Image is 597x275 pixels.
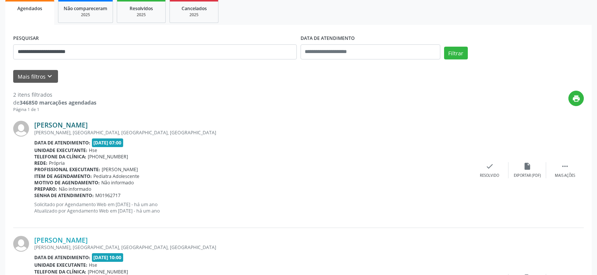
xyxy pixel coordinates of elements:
i: check [486,162,494,170]
i: keyboard_arrow_down [46,72,54,81]
span: Hse [89,262,97,268]
span: Não compareceram [64,5,107,12]
div: de [13,99,96,106]
a: [PERSON_NAME] [34,121,88,129]
span: M01962717 [95,192,121,199]
div: Página 1 de 1 [13,106,96,113]
b: Data de atendimento: [34,254,90,261]
b: Telefone da clínica: [34,269,86,275]
div: 2025 [175,12,213,18]
b: Unidade executante: [34,147,87,153]
span: [PERSON_NAME] [102,166,138,173]
label: DATA DE ATENDIMENTO [301,33,355,44]
span: [PHONE_NUMBER] [88,269,128,275]
span: Não informado [59,186,91,192]
div: 2025 [122,12,160,18]
div: Mais ações [555,173,575,178]
p: Solicitado por Agendamento Web em [DATE] - há um ano Atualizado por Agendamento Web em [DATE] - h... [34,201,471,214]
img: img [13,121,29,137]
span: Própria [49,160,65,166]
a: [PERSON_NAME] [34,236,88,244]
button: Mais filtroskeyboard_arrow_down [13,70,58,83]
button: print [568,91,584,106]
i: insert_drive_file [523,162,531,170]
span: Cancelados [182,5,207,12]
strong: 346850 marcações agendadas [20,99,96,106]
b: Profissional executante: [34,166,100,173]
button: Filtrar [444,47,468,59]
div: Exportar (PDF) [514,173,541,178]
div: 2 itens filtrados [13,91,96,99]
b: Unidade executante: [34,262,87,268]
div: [PERSON_NAME], [GEOGRAPHIC_DATA], [GEOGRAPHIC_DATA], [GEOGRAPHIC_DATA] [34,244,471,251]
i:  [561,162,569,170]
div: [PERSON_NAME], [GEOGRAPHIC_DATA], [GEOGRAPHIC_DATA], [GEOGRAPHIC_DATA] [34,129,471,136]
label: PESQUISAR [13,33,39,44]
span: [DATE] 07:00 [92,138,124,147]
span: Não informado [101,179,134,186]
span: Resolvidos [130,5,153,12]
b: Data de atendimento: [34,140,90,146]
div: 2025 [64,12,107,18]
b: Motivo de agendamento: [34,179,100,186]
span: Pediatra Adolescente [93,173,139,179]
b: Rede: [34,160,47,166]
img: img [13,236,29,252]
b: Senha de atendimento: [34,192,94,199]
b: Telefone da clínica: [34,153,86,160]
div: Resolvido [480,173,499,178]
b: Preparo: [34,186,57,192]
b: Item de agendamento: [34,173,92,179]
span: Agendados [17,5,42,12]
span: [DATE] 10:00 [92,253,124,262]
i: print [572,94,580,103]
span: Hse [89,147,97,153]
span: [PHONE_NUMBER] [88,153,128,160]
